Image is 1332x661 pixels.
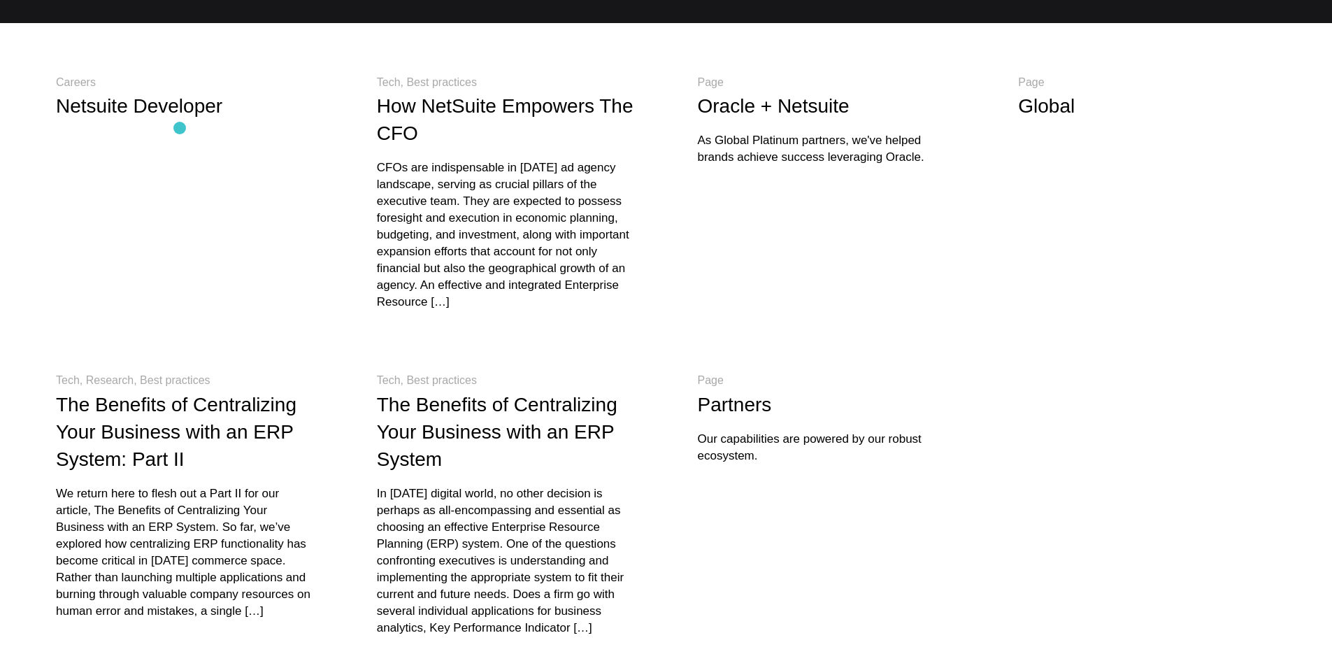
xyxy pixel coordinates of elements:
a: Oracle + Netsuite [698,95,850,117]
div: As Global Platinum partners, we've helped brands achieve success leveraging Oracle. [698,132,956,166]
strong: Page [1018,76,1044,88]
a: How NetSuite Empowers The CFO [377,95,633,144]
strong: Careers [56,76,96,88]
div: We return here to flesh out a Part II for our article, The Benefits of Centralizing Your Business... [56,485,314,620]
strong: Page [698,374,724,386]
a: The Benefits of Centralizing Your Business with an ERP System [377,394,617,470]
div: In [DATE] digital world, no other decision is perhaps as all-encompassing and essential as choosi... [377,485,635,637]
div: CFOs are indispensable in [DATE] ad agency landscape, serving as crucial pillars of the executive... [377,159,635,311]
span: Tech [377,76,407,88]
div: Our capabilities are powered by our robust ecosystem. [698,431,956,464]
span: Tech [56,374,86,386]
a: Netsuite Developer [56,95,222,117]
span: Best practices [406,374,476,386]
a: Partners [698,394,772,415]
span: Best practices [140,374,210,386]
span: Research [86,374,140,386]
a: The Benefits of Centralizing Your Business with an ERP System: Part II [56,394,296,470]
strong: Page [698,76,724,88]
span: Tech [377,374,407,386]
a: Global [1018,95,1075,117]
span: Best practices [406,76,476,88]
